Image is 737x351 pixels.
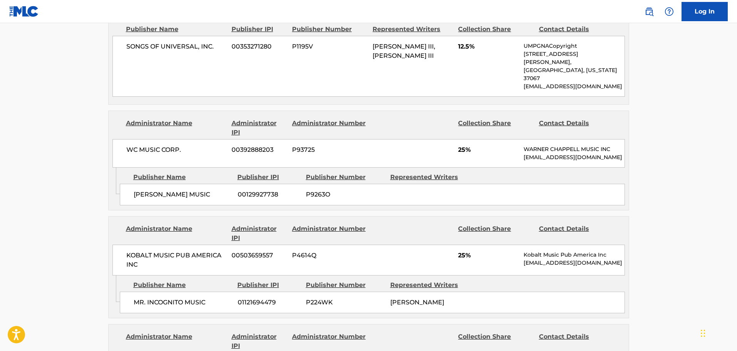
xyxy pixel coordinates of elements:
div: Publisher Number [306,173,384,182]
div: Administrator Number [292,119,367,137]
span: WC MUSIC CORP. [126,145,226,155]
p: Kobalt Music Pub America Inc [524,251,624,259]
span: MR. INCOGNITO MUSIC [134,298,232,307]
p: [EMAIL_ADDRESS][DOMAIN_NAME] [524,153,624,161]
div: Collection Share [458,119,533,137]
span: P1195V [292,42,367,51]
div: Publisher IPI [232,25,286,34]
div: Administrator Name [126,119,226,137]
span: 00129927738 [238,190,300,199]
span: 01121694479 [238,298,300,307]
span: P4614Q [292,251,367,260]
div: Collection Share [458,224,533,243]
div: Contact Details [539,332,614,351]
img: search [645,7,654,16]
span: [PERSON_NAME] III, [PERSON_NAME] III [373,43,435,59]
div: Collection Share [458,25,533,34]
div: Publisher IPI [237,280,300,290]
span: P9263O [306,190,384,199]
div: Drag [701,322,705,345]
img: MLC Logo [9,6,39,17]
div: Administrator Number [292,332,367,351]
span: 00353271280 [232,42,286,51]
div: Represented Writers [373,25,452,34]
div: Represented Writers [390,280,469,290]
div: Administrator Name [126,332,226,351]
span: [PERSON_NAME] MUSIC [134,190,232,199]
img: help [665,7,674,16]
div: Contact Details [539,119,614,137]
div: Publisher Number [292,25,367,34]
span: 25% [458,145,518,155]
div: Administrator IPI [232,224,286,243]
span: KOBALT MUSIC PUB AMERICA INC [126,251,226,269]
div: Administrator IPI [232,119,286,137]
span: P93725 [292,145,367,155]
div: Help [661,4,677,19]
div: Publisher Name [133,173,232,182]
span: SONGS OF UNIVERSAL, INC. [126,42,226,51]
a: Public Search [641,4,657,19]
a: Log In [682,2,728,21]
iframe: Chat Widget [698,314,737,351]
p: [EMAIL_ADDRESS][DOMAIN_NAME] [524,82,624,91]
span: 12.5% [458,42,518,51]
span: 00503659557 [232,251,286,260]
p: WARNER CHAPPELL MUSIC INC [524,145,624,153]
div: Publisher Name [126,25,226,34]
div: Contact Details [539,224,614,243]
div: Publisher IPI [237,173,300,182]
div: Collection Share [458,332,533,351]
p: UMPGNACopyright [524,42,624,50]
span: P224WK [306,298,384,307]
span: [PERSON_NAME] [390,299,444,306]
div: Publisher Name [133,280,232,290]
p: [GEOGRAPHIC_DATA], [US_STATE] 37067 [524,66,624,82]
span: 25% [458,251,518,260]
span: 00392888203 [232,145,286,155]
p: [EMAIL_ADDRESS][DOMAIN_NAME] [524,259,624,267]
div: Administrator Name [126,224,226,243]
div: Administrator Number [292,224,367,243]
div: Contact Details [539,25,614,34]
div: Represented Writers [390,173,469,182]
p: [STREET_ADDRESS][PERSON_NAME], [524,50,624,66]
div: Administrator IPI [232,332,286,351]
div: Publisher Number [306,280,384,290]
